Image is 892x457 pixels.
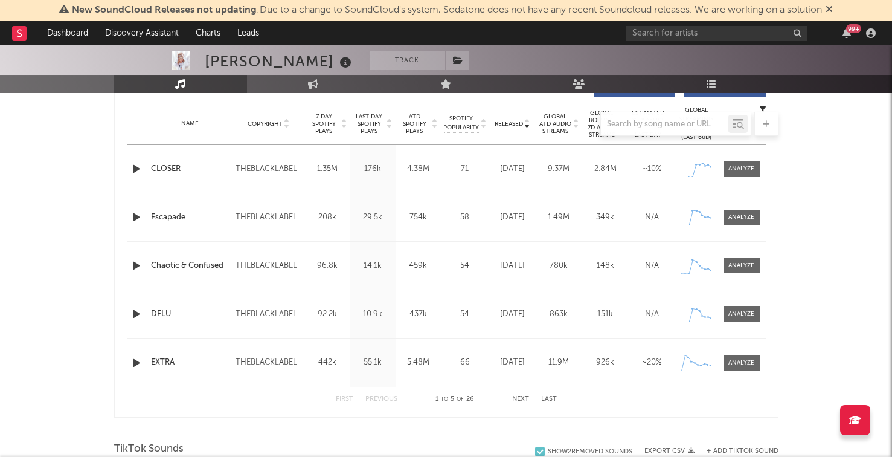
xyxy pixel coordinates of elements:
div: THEBLACKLABEL [236,162,301,177]
div: [DATE] [492,163,533,175]
div: THEBLACKLABEL [236,307,301,322]
div: THEBLACKLABEL [236,355,301,370]
button: Track [370,51,445,70]
a: CLOSER [151,163,230,175]
div: 71 [444,163,486,175]
div: N/A [632,308,672,320]
a: Chaotic & Confused [151,260,230,272]
div: ~ 10 % [632,163,672,175]
div: THEBLACKLABEL [236,259,301,273]
div: ~ 20 % [632,357,672,369]
input: Search by song name or URL [601,120,728,129]
div: 9.37M [539,163,579,175]
div: 96.8k [308,260,347,272]
span: : Due to a change to SoundCloud's system, Sodatone does not have any recent Soundcloud releases. ... [72,5,822,15]
a: Discovery Assistant [97,21,187,45]
div: 66 [444,357,486,369]
a: Dashboard [39,21,97,45]
div: 151k [585,308,626,320]
div: 459k [399,260,438,272]
div: [PERSON_NAME] [205,51,355,71]
div: 11.9M [539,357,579,369]
div: Show 2 Removed Sounds [548,448,632,456]
div: Global Streaming Trend (Last 60D) [678,106,714,142]
div: N/A [632,260,672,272]
button: Previous [365,396,397,403]
div: 5.48M [399,357,438,369]
button: Next [512,396,529,403]
div: 99 + [846,24,861,33]
button: + Add TikTok Sound [695,448,778,455]
div: THEBLACKLABEL [236,210,301,225]
div: 58 [444,212,486,224]
button: Export CSV [644,447,695,455]
span: New SoundCloud Releases not updating [72,5,257,15]
a: Charts [187,21,229,45]
div: 754k [399,212,438,224]
div: 349k [585,212,626,224]
div: [DATE] [492,212,533,224]
button: First [336,396,353,403]
button: 99+ [842,28,851,38]
div: 54 [444,308,486,320]
div: 55.1k [353,357,393,369]
div: 14.1k [353,260,393,272]
button: Last [541,396,557,403]
div: 1.35M [308,163,347,175]
div: 780k [539,260,579,272]
div: N/A [632,212,672,224]
div: 29.5k [353,212,393,224]
span: Estimated % Playlist Streams Last Day [632,109,665,138]
div: [DATE] [492,260,533,272]
div: 208k [308,212,347,224]
div: 148k [585,260,626,272]
div: 92.2k [308,308,347,320]
div: 4.38M [399,163,438,175]
div: 1 5 26 [422,392,488,407]
span: TikTok Sounds [114,442,184,456]
div: 926k [585,357,626,369]
div: 437k [399,308,438,320]
div: 863k [539,308,579,320]
div: 2.84M [585,163,626,175]
a: EXTRA [151,357,230,369]
div: 1.49M [539,212,579,224]
a: Escapade [151,212,230,224]
span: Global Rolling 7D Audio Streams [585,109,618,138]
div: 442k [308,357,347,369]
div: 10.9k [353,308,393,320]
div: 176k [353,163,393,175]
a: DELU [151,308,230,320]
a: Leads [229,21,268,45]
div: [DATE] [492,357,533,369]
div: [DATE] [492,308,533,320]
div: 54 [444,260,486,272]
button: + Add TikTok Sound [707,448,778,455]
input: Search for artists [626,26,807,41]
span: to [441,397,448,402]
span: Dismiss [826,5,833,15]
span: of [457,397,464,402]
